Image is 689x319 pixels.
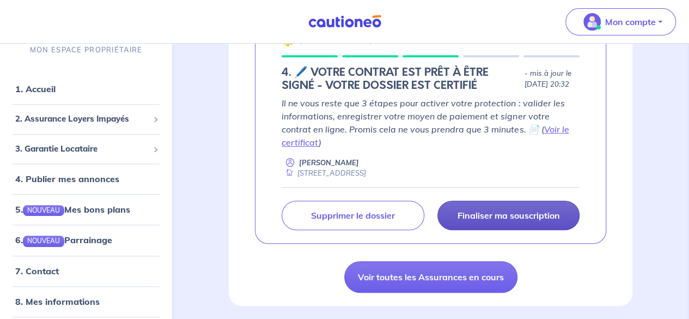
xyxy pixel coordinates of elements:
div: 2. Assurance Loyers Impayés [4,109,168,130]
span: 2. Assurance Loyers Impayés [15,113,149,126]
a: Voir toutes les Assurances en cours [344,261,517,293]
a: 6.NOUVEAUParrainage [15,235,112,246]
img: Cautioneo [304,15,386,28]
div: 8. Mes informations [4,291,168,312]
p: Mon compte [605,15,656,28]
span: 3. Garantie Locataire [15,143,149,155]
a: 7. Contact [15,266,59,276]
p: MON ESPACE PROPRIÉTAIRE [30,45,142,56]
button: illu_account_valid_menu.svgMon compte [565,8,676,35]
div: [STREET_ADDRESS] [282,168,366,178]
p: Il ne vous reste que 3 étapes pour activer votre protection : valider les informations, enregistr... [282,97,580,149]
a: 1. Accueil [15,84,56,95]
a: 4. Publier mes annonces [15,174,119,185]
div: 1. Accueil [4,79,168,100]
a: 5.NOUVEAUMes bons plans [15,204,130,215]
a: Voir le certificat [282,124,569,148]
a: 8. Mes informations [15,296,100,307]
div: 5.NOUVEAUMes bons plans [4,199,168,221]
div: 7. Contact [4,260,168,282]
p: - mis à jour le [DATE] 20:32 [525,68,580,90]
div: 3. Garantie Locataire [4,139,168,160]
h5: 4. 🖊️ VOTRE CONTRAT EST PRÊT À ÊTRE SIGNÉ - VOTRE DOSSIER EST CERTIFIÉ [282,66,520,92]
div: 4. Publier mes annonces [4,168,168,190]
p: Supprimer le dossier [311,210,395,221]
a: Finaliser ma souscription [437,201,580,230]
div: state: CONTRACT-INFO-IN-PROGRESS, Context: NEW,CHOOSE-CERTIFICATE,ALONE,LESSOR-DOCUMENTS [282,66,580,92]
p: Finaliser ma souscription [457,210,559,221]
img: illu_account_valid_menu.svg [583,13,601,31]
a: Supprimer le dossier [282,201,424,230]
div: 6.NOUVEAUParrainage [4,230,168,251]
p: [PERSON_NAME] [299,158,359,168]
